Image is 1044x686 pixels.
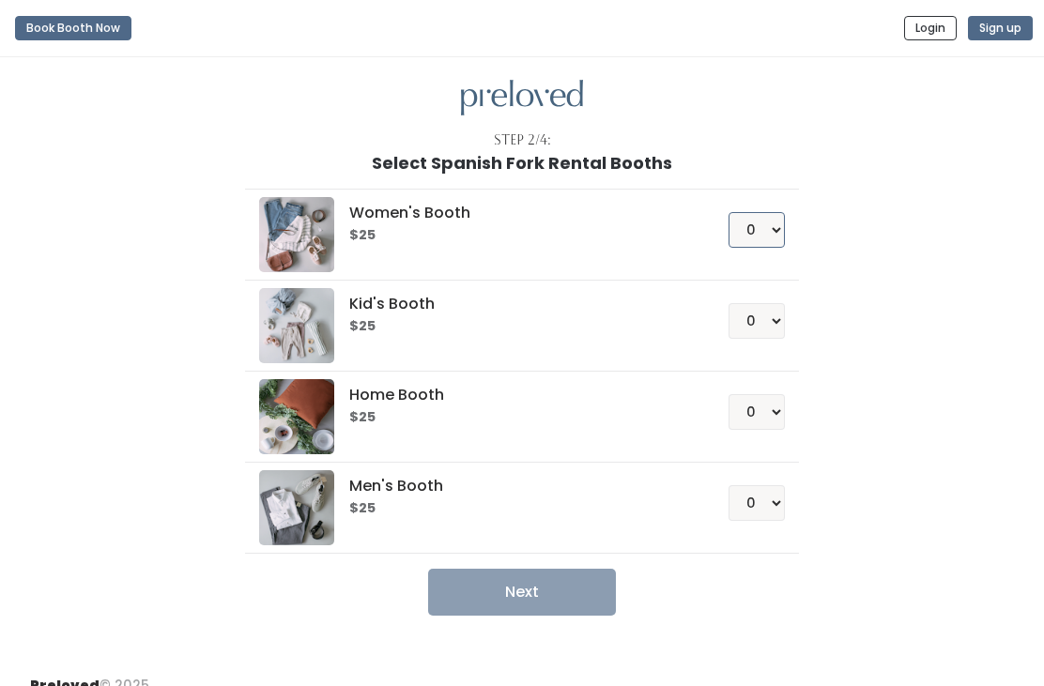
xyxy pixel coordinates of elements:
[259,379,334,454] img: preloved logo
[15,16,131,40] button: Book Booth Now
[349,296,683,313] h5: Kid's Booth
[349,205,683,221] h5: Women's Booth
[349,501,683,516] h6: $25
[904,16,957,40] button: Login
[428,569,616,616] button: Next
[349,228,683,243] h6: $25
[349,410,683,425] h6: $25
[349,387,683,404] h5: Home Booth
[15,8,131,49] a: Book Booth Now
[372,154,672,173] h1: Select Spanish Fork Rental Booths
[349,478,683,495] h5: Men's Booth
[259,288,334,363] img: preloved logo
[461,80,583,116] img: preloved logo
[494,130,551,150] div: Step 2/4:
[259,470,334,545] img: preloved logo
[968,16,1033,40] button: Sign up
[259,197,334,272] img: preloved logo
[349,319,683,334] h6: $25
